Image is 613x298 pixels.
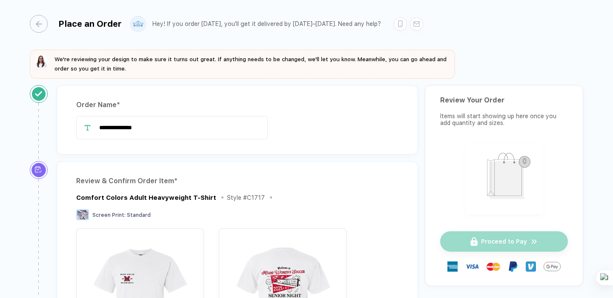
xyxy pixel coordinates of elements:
[152,20,381,28] div: Hey! If you order [DATE], you'll get it delivered by [DATE]–[DATE]. Need any help?
[76,174,398,188] div: Review & Confirm Order Item
[92,212,126,218] span: Screen Print :
[131,17,146,31] img: user profile
[440,96,568,104] div: Review Your Order
[76,98,398,112] div: Order Name
[526,261,536,272] img: Venmo
[227,194,265,201] div: Style # C1717
[35,55,49,68] img: sophie
[508,261,518,272] img: Paypal
[76,209,89,220] img: Screen Print
[447,261,458,272] img: express
[465,260,479,273] img: visa
[76,194,216,202] div: Comfort Colors Adult Heavyweight T-Shirt
[469,147,539,209] img: shopping_bag.png
[544,258,561,275] img: GPay
[54,56,447,72] span: We're reviewing your design to make sure it turns out great. If anything needs to be changed, we'...
[127,212,151,218] span: Standard
[440,113,568,126] div: Items will start showing up here once you add quantity and sizes.
[487,260,500,273] img: master-card
[35,55,450,74] button: We're reviewing your design to make sure it turns out great. If anything needs to be changed, we'...
[58,19,122,29] div: Place an Order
